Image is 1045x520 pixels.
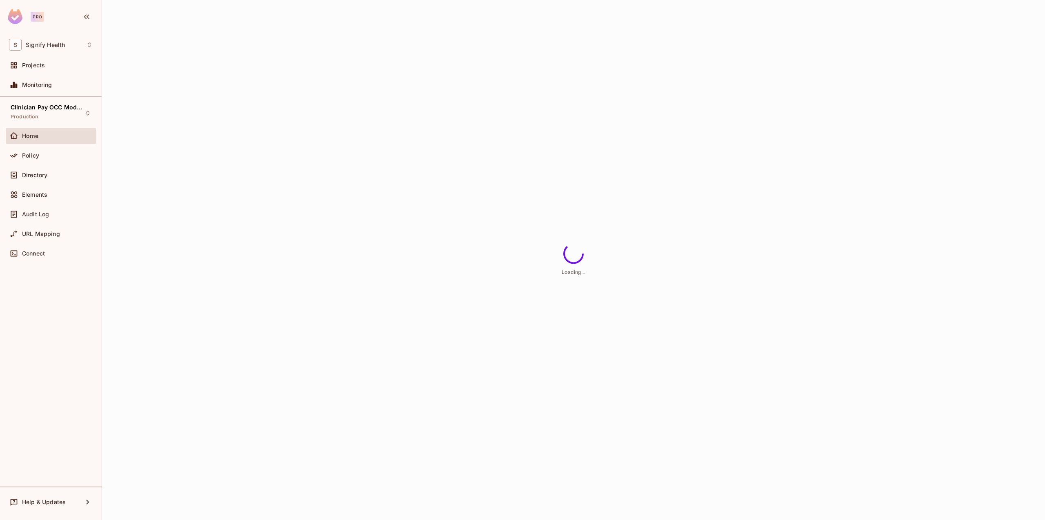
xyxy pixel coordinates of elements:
[22,62,45,69] span: Projects
[22,499,66,505] span: Help & Updates
[22,152,39,159] span: Policy
[22,172,47,178] span: Directory
[22,250,45,257] span: Connect
[11,104,84,111] span: Clinician Pay OCC Module BFF
[22,231,60,237] span: URL Mapping
[11,113,39,120] span: Production
[22,82,52,88] span: Monitoring
[9,39,22,51] span: S
[22,211,49,218] span: Audit Log
[22,133,39,139] span: Home
[26,42,65,48] span: Workspace: Signify Health
[8,9,22,24] img: SReyMgAAAABJRU5ErkJggg==
[562,269,585,275] span: Loading...
[22,191,47,198] span: Elements
[31,12,44,22] div: Pro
